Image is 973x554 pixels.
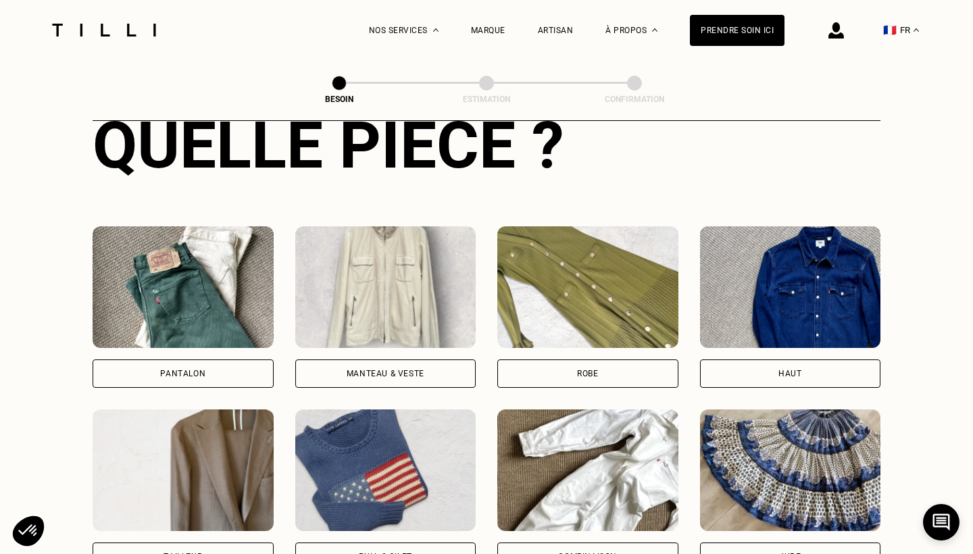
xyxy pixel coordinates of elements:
div: Quelle pièce ? [93,107,880,183]
div: Haut [778,370,801,378]
a: Artisan [538,26,574,35]
img: Tilli retouche votre Robe [497,226,678,348]
img: Tilli retouche votre Tailleur [93,409,274,531]
a: Marque [471,26,505,35]
img: Menu déroulant [433,28,439,32]
img: Tilli retouche votre Jupe [700,409,881,531]
a: Prendre soin ici [690,15,784,46]
img: Tilli retouche votre Pull & gilet [295,409,476,531]
div: Manteau & Veste [347,370,424,378]
img: menu déroulant [914,28,919,32]
img: Menu déroulant à propos [652,28,657,32]
div: Pantalon [160,370,205,378]
img: Tilli retouche votre Haut [700,226,881,348]
div: Robe [577,370,598,378]
div: Besoin [272,95,407,104]
img: Tilli retouche votre Combinaison [497,409,678,531]
div: Confirmation [567,95,702,104]
img: Logo du service de couturière Tilli [47,24,161,36]
img: Tilli retouche votre Pantalon [93,226,274,348]
div: Estimation [419,95,554,104]
img: Tilli retouche votre Manteau & Veste [295,226,476,348]
span: 🇫🇷 [883,24,897,36]
img: icône connexion [828,22,844,39]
